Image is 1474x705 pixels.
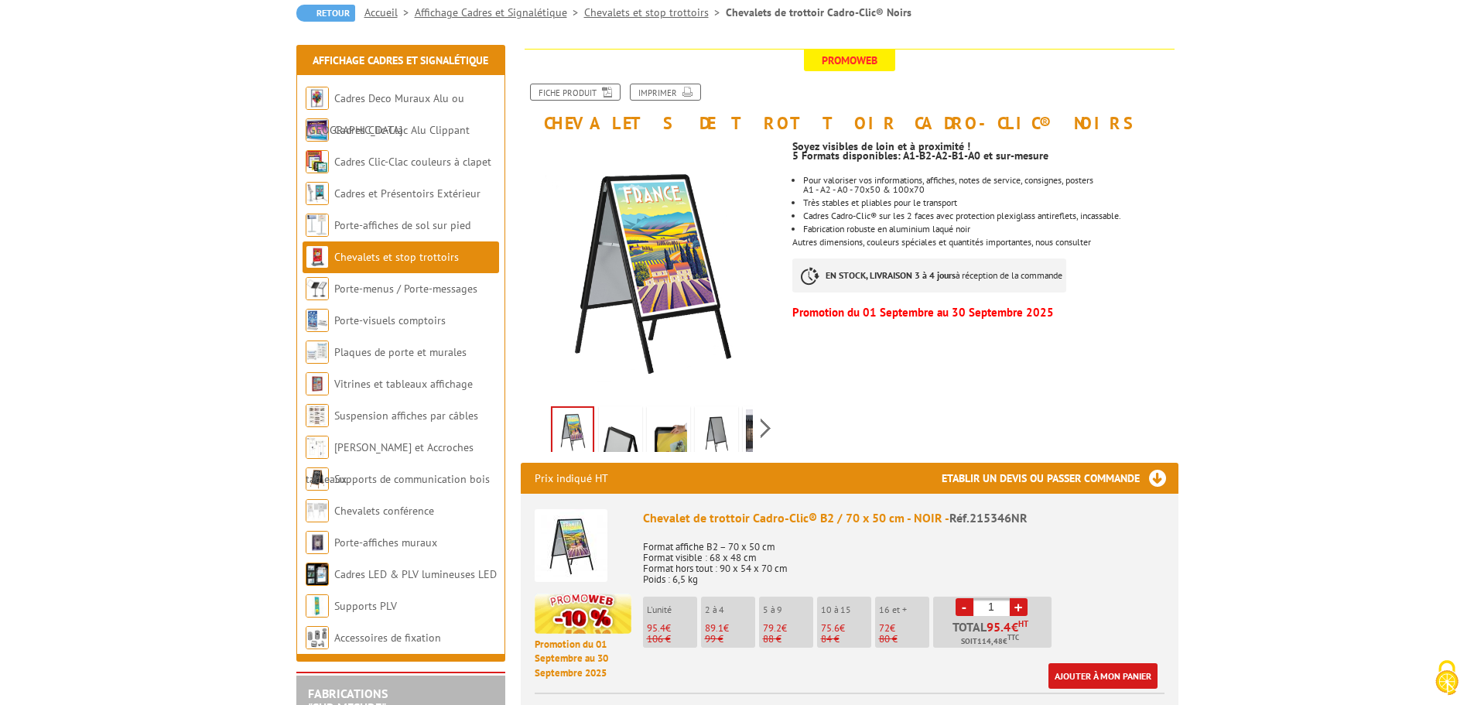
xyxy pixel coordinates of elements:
img: Cookies (fenêtre modale) [1428,659,1466,697]
img: chevalet_trottoir_cadroclic_215346nr_1.jpg [698,409,735,457]
a: Supports PLV [334,599,397,613]
a: Porte-visuels comptoirs [334,313,446,327]
p: 16 et + [879,604,929,615]
a: Chevalets conférence [334,504,434,518]
li: Très stables et pliables pour le transport [803,198,1178,207]
span: Soit € [961,635,1019,648]
a: Imprimer [630,84,701,101]
a: Cadres Clic-Clac couleurs à clapet [334,155,491,169]
a: Cadres et Présentoirs Extérieur [334,187,481,200]
div: Autres dimensions, couleurs spéciales et quantités importantes, nous consulter [792,132,1189,325]
a: Plaques de porte et murales [334,345,467,359]
strong: EN STOCK, LIVRAISON 3 à 4 jours [826,269,956,281]
span: 95.4 [987,621,1011,633]
span: Réf.215346NR [949,510,1028,525]
img: chevalet_trottoir_cadroclic_215346nr.jpg [521,140,781,401]
p: € [705,623,755,634]
button: Cookies (fenêtre modale) [1420,652,1474,705]
p: Promotion du 01 Septembre au 30 Septembre 2025 [792,308,1178,317]
img: Porte-affiches muraux [306,531,329,554]
img: Cadres et Présentoirs Extérieur [306,182,329,205]
img: Cadres Clic-Clac couleurs à clapet [306,150,329,173]
p: € [879,623,929,634]
p: € [821,623,871,634]
p: Soyez visibles de loin et à proximité ! [792,142,1178,151]
img: Accessoires de fixation [306,626,329,649]
img: Chevalet de trottoir Cadro-Clic® B2 / 70 x 50 cm - NOIR [535,509,607,582]
li: Fabrication robuste en aluminium laqué noir [803,224,1178,234]
a: Chevalets et stop trottoirs [334,250,459,264]
img: Suspension affiches par câbles [306,404,329,427]
h3: Etablir un devis ou passer commande [942,463,1178,494]
li: Chevalets de trottoir Cadro-Clic® Noirs [726,5,911,20]
p: 10 à 15 [821,604,871,615]
a: - [956,598,973,616]
p: à réception de la commande [792,258,1066,293]
a: Porte-menus / Porte-messages [334,282,477,296]
p: 5 à 9 [763,604,813,615]
a: Cadres Deco Muraux Alu ou [GEOGRAPHIC_DATA] [306,91,464,137]
span: 95.4 [647,621,665,635]
img: Plaques de porte et murales [306,341,329,364]
p: 2 à 4 [705,604,755,615]
img: Chevalets conférence [306,499,329,522]
span: 114,48 [977,635,1003,648]
p: 88 € [763,634,813,645]
img: Vitrines et tableaux affichage [306,372,329,395]
span: € [1011,621,1018,633]
p: Cadres Cadro-Clic® sur les 2 faces avec protection plexiglass antireflets, incassable. [803,211,1178,221]
a: Accessoires de fixation [334,631,441,645]
p: 5 Formats disponibles: A1-B2-A2-B1-A0 et sur-mesure [792,151,1178,160]
a: Suspension affiches par câbles [334,409,478,423]
p: 106 € [647,634,697,645]
p: 84 € [821,634,871,645]
a: Vitrines et tableaux affichage [334,377,473,391]
p: 80 € [879,634,929,645]
p: L'unité [647,604,697,615]
p: Format affiche B2 – 70 x 50 cm Format visible : 68 x 48 cm Format hors tout : 90 x 54 x 70 cm Poi... [643,531,1164,585]
p: € [647,623,697,634]
span: 79.2 [763,621,781,635]
span: Next [758,416,773,441]
sup: HT [1018,618,1028,629]
a: [PERSON_NAME] et Accroches tableaux [306,440,474,486]
a: Porte-affiches de sol sur pied [334,218,470,232]
span: 75.6 [821,621,840,635]
div: Chevalet de trottoir Cadro-Clic® B2 / 70 x 50 cm - NOIR - [643,509,1164,527]
img: 215346nr_details.jpg [602,409,639,457]
a: + [1010,598,1028,616]
p: Pour valoriser vos informations, affiches, notes de service, consignes, posters [803,176,1178,185]
sup: TTC [1007,633,1019,642]
a: Supports de communication bois [334,472,490,486]
img: Supports PLV [306,594,329,618]
img: Porte-visuels comptoirs [306,309,329,332]
span: Promoweb [804,50,895,71]
span: 89.1 [705,621,723,635]
a: Fiche produit [530,84,621,101]
img: 215346nr_zoom_produit.jpg [650,409,687,457]
img: Cimaises et Accroches tableaux [306,436,329,459]
img: Porte-affiches de sol sur pied [306,214,329,237]
a: Retour [296,5,355,22]
span: 72 [879,621,890,635]
img: promotion [535,594,631,634]
img: Chevalets et stop trottoirs [306,245,329,269]
img: Porte-menus / Porte-messages [306,277,329,300]
a: Affichage Cadres et Signalétique [415,5,584,19]
a: Porte-affiches muraux [334,536,437,549]
img: chevalet_trottoir_cadroclic_215346nr_2.jpg [746,409,783,457]
p: Total [937,621,1052,648]
p: A1 - A2 - A0 - 70x50 & 100x70 [803,185,1178,194]
img: Cadres Deco Muraux Alu ou Bois [306,87,329,110]
a: Cadres LED & PLV lumineuses LED [334,567,497,581]
a: Chevalets et stop trottoirs [584,5,726,19]
p: € [763,623,813,634]
img: Cadres LED & PLV lumineuses LED [306,563,329,586]
a: Ajouter à mon panier [1048,663,1158,689]
p: 99 € [705,634,755,645]
a: Accueil [364,5,415,19]
a: Cadres Clic-Clac Alu Clippant [334,123,470,137]
p: Promotion du 01 Septembre au 30 Septembre 2025 [535,638,631,681]
img: chevalet_trottoir_cadroclic_215346nr.jpg [552,408,593,456]
a: Affichage Cadres et Signalétique [313,53,488,67]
